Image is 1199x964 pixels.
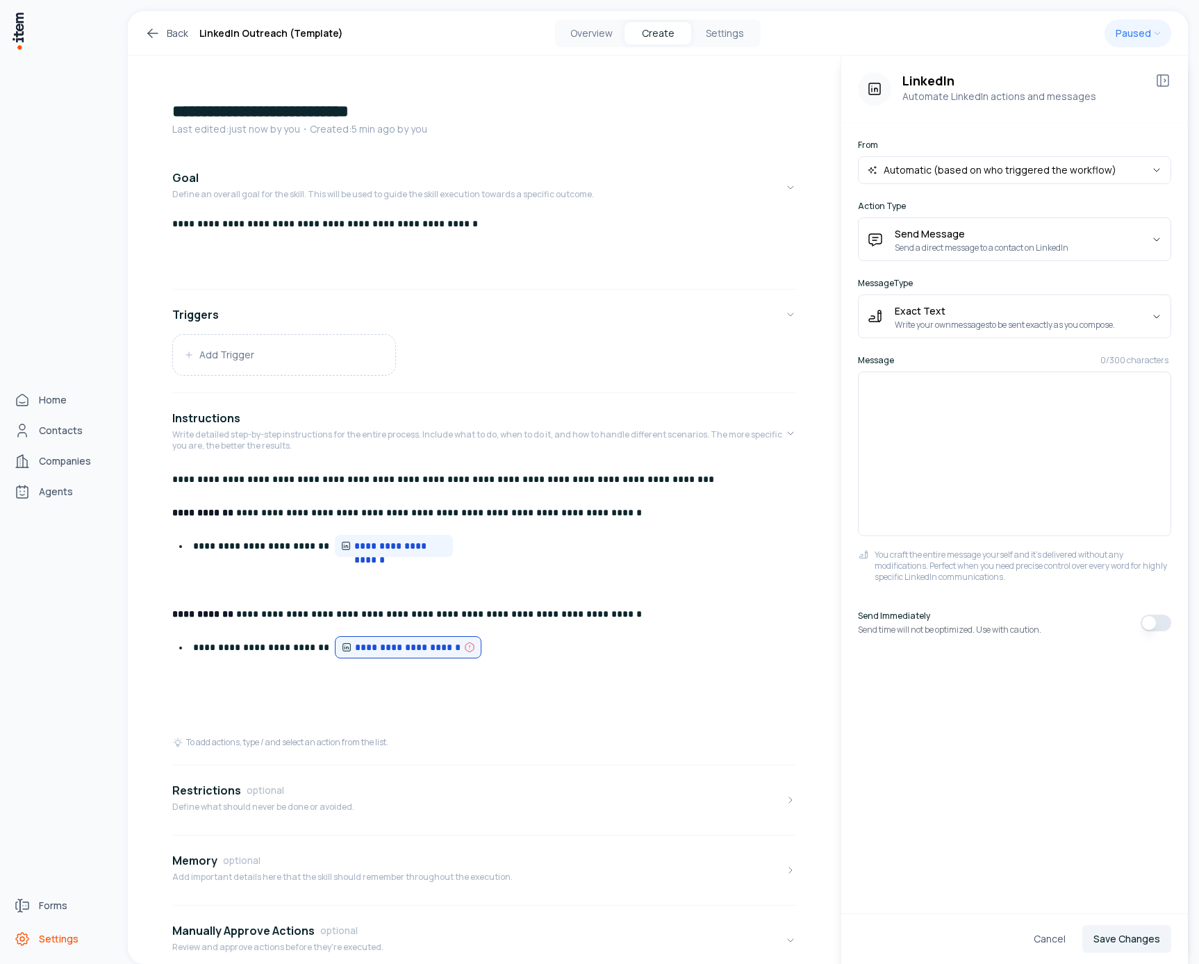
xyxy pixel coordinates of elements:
[172,429,785,451] p: Write detailed step-by-step instructions for the entire process. Include what to do, when to do i...
[1082,925,1171,953] button: Save Changes
[902,89,1143,104] p: Automate LinkedIn actions and messages
[902,72,1143,89] h3: LinkedIn
[172,410,240,426] h4: Instructions
[172,334,796,387] div: Triggers
[858,278,1171,289] label: Message Type
[172,852,217,869] h4: Memory
[8,478,114,506] a: Agents
[39,454,91,468] span: Companies
[144,25,188,42] a: Back
[558,22,625,44] button: Overview
[172,801,354,813] p: Define what should never be done or avoided.
[172,295,796,334] button: Triggers
[172,922,315,939] h4: Manually Approve Actions
[172,189,594,200] p: Define an overall goal for the skill. This will be used to guide the skill execution towards a sp...
[173,335,395,375] button: Add Trigger
[320,924,358,938] span: optional
[858,140,1171,151] label: From
[39,424,83,438] span: Contacts
[39,932,78,946] span: Settings
[199,25,343,42] h1: LinkedIn Outreach (Template)
[39,899,67,913] span: Forms
[172,942,383,953] p: Review and approve actions before they're executed.
[1023,925,1077,953] button: Cancel
[8,447,114,475] a: Companies
[1100,355,1168,366] div: 0 / 300 characters
[875,549,1171,583] p: You craft the entire message yourself and it's delivered without any modifications. Perfect when ...
[691,22,758,44] button: Settings
[8,925,114,953] a: Settings
[858,201,1171,212] label: Action Type
[172,771,796,829] button: RestrictionsoptionalDefine what should never be done or avoided.
[858,610,1041,622] label: Send Immediately
[8,386,114,414] a: Home
[172,399,796,468] button: InstructionsWrite detailed step-by-step instructions for the entire process. Include what to do, ...
[8,417,114,444] a: Contacts
[172,468,796,759] div: InstructionsWrite detailed step-by-step instructions for the entire process. Include what to do, ...
[172,782,241,799] h4: Restrictions
[858,355,1171,366] label: Message
[39,393,67,407] span: Home
[625,22,691,44] button: Create
[172,306,219,323] h4: Triggers
[172,122,796,136] p: Last edited: just now by you ・Created: 5 min ago by you
[858,624,1041,635] p: Send time will not be optimized. Use with caution.
[39,485,73,499] span: Agents
[8,892,114,920] a: Forms
[172,217,796,283] div: GoalDefine an overall goal for the skill. This will be used to guide the skill execution towards ...
[172,737,388,748] div: To add actions, type / and select an action from the list.
[172,872,513,883] p: Add important details here that the skill should remember throughout the execution.
[172,841,796,899] button: MemoryoptionalAdd important details here that the skill should remember throughout the execution.
[223,854,261,867] span: optional
[172,169,199,186] h4: Goal
[172,158,796,217] button: GoalDefine an overall goal for the skill. This will be used to guide the skill execution towards ...
[11,11,25,51] img: Item Brain Logo
[247,783,284,797] span: optional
